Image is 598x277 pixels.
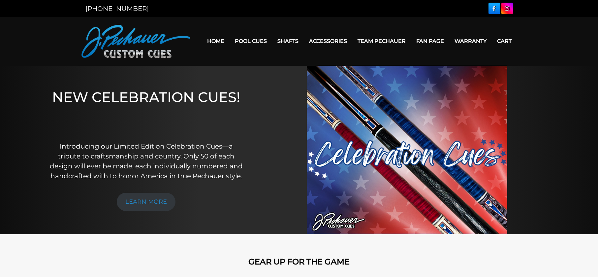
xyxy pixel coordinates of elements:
a: Warranty [449,33,492,50]
a: Fan Page [411,33,449,50]
a: LEARN MORE [117,193,175,211]
p: Introducing our Limited Edition Celebration Cues—a tribute to craftsmanship and country. Only 50 ... [48,141,244,181]
a: Accessories [304,33,352,50]
a: [PHONE_NUMBER] [85,5,149,13]
a: Cart [492,33,517,50]
strong: GEAR UP FOR THE GAME [248,257,350,266]
img: Pechauer Custom Cues [81,25,190,58]
a: Shafts [272,33,304,50]
a: Team Pechauer [352,33,411,50]
h1: NEW CELEBRATION CUES! [48,89,244,132]
a: Home [202,33,230,50]
a: Pool Cues [230,33,272,50]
